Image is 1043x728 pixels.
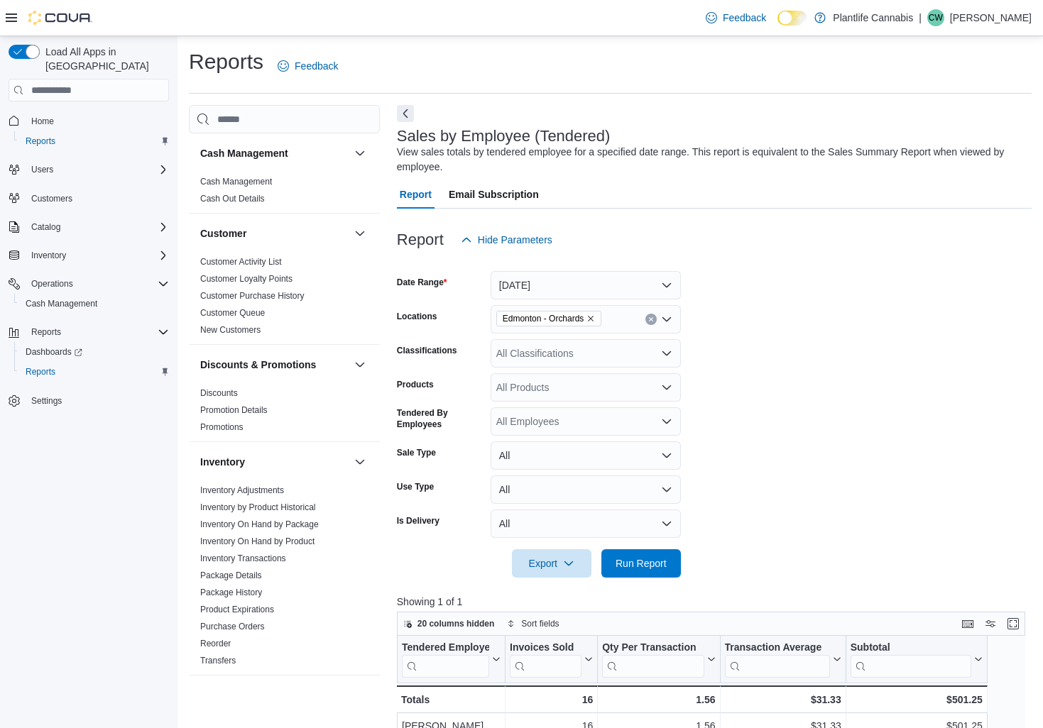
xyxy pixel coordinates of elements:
div: View sales totals by tendered employee for a specified date range. This report is equivalent to t... [397,145,1025,175]
button: Inventory [351,453,368,470]
button: Reports [3,322,175,342]
button: Users [3,160,175,180]
span: Discounts [200,387,238,399]
h3: Cash Management [200,146,288,160]
button: All [491,441,681,470]
a: Inventory On Hand by Package [200,519,319,529]
button: Reports [26,324,67,341]
span: Package Details [200,570,262,581]
a: Inventory Adjustments [200,485,284,495]
input: Dark Mode [777,11,807,26]
span: Users [26,161,169,178]
span: Operations [31,278,73,289]
span: Cash Out Details [200,193,265,204]
a: Reports [20,133,61,150]
span: Reports [26,136,55,147]
p: Showing 1 of 1 [397,595,1032,609]
a: Reports [20,363,61,380]
span: Promotions [200,421,244,433]
a: Cash Management [20,295,103,312]
a: Product Expirations [200,605,274,614]
span: Inventory [31,250,66,261]
button: Settings [3,390,175,411]
a: Customer Activity List [200,257,282,267]
span: Settings [31,395,62,407]
div: Inventory [189,482,380,675]
button: Discounts & Promotions [351,356,368,373]
button: Inventory [200,455,349,469]
button: Inventory [26,247,72,264]
span: Inventory [26,247,169,264]
a: Package Details [200,570,262,580]
div: Qty Per Transaction [602,641,704,678]
a: Home [26,113,60,130]
label: Classifications [397,345,457,356]
a: Inventory On Hand by Product [200,536,315,546]
span: Export [520,549,583,578]
button: Subtotal [850,641,982,678]
span: Report [400,180,432,209]
div: Totals [401,691,501,708]
span: Users [31,164,53,175]
button: Home [3,110,175,131]
div: Transaction Average [724,641,829,655]
span: Reports [31,326,61,338]
a: Settings [26,392,67,409]
button: Reports [14,131,175,151]
nav: Complex example [9,104,169,448]
div: Invoices Sold [510,641,581,655]
span: Customer Queue [200,307,265,319]
label: Date Range [397,277,447,288]
button: Catalog [3,217,175,237]
span: Home [26,111,169,129]
a: Cash Management [200,177,272,187]
p: | [919,9,922,26]
a: Feedback [272,52,344,80]
button: All [491,475,681,504]
label: Is Delivery [397,515,439,526]
button: Cash Management [200,146,349,160]
span: Operations [26,275,169,292]
span: Purchase Orders [200,621,265,632]
span: Customer Loyalty Points [200,273,293,285]
a: Cash Out Details [200,194,265,204]
img: Cova [28,11,92,25]
a: Customer Loyalty Points [200,274,293,284]
span: Home [31,116,54,127]
a: Discounts [200,388,238,398]
span: CW [929,9,943,26]
div: Transaction Average [724,641,829,678]
h3: Discounts & Promotions [200,358,316,372]
button: Customer [200,226,349,241]
span: Email Subscription [449,180,539,209]
label: Use Type [397,481,434,492]
button: Open list of options [661,416,672,427]
button: Export [512,549,591,578]
span: Reports [20,363,169,380]
button: Sort fields [501,615,564,632]
span: Feedback [723,11,766,25]
span: Customers [31,193,72,204]
a: Transfers [200,656,236,666]
button: Qty Per Transaction [602,641,715,678]
button: Cash Management [351,145,368,162]
span: Settings [26,392,169,409]
a: Feedback [700,4,772,32]
div: $31.33 [724,691,841,708]
button: Open list of options [661,348,672,359]
span: Catalog [26,219,169,236]
div: Tendered Employee [402,641,489,655]
div: 16 [510,691,593,708]
span: Dashboards [20,343,169,360]
span: Package History [200,587,262,598]
span: Reports [20,133,169,150]
button: Clear input [645,314,657,325]
span: Hide Parameters [478,233,552,247]
span: Promotion Details [200,404,268,416]
span: Inventory On Hand by Package [200,519,319,530]
button: Catalog [26,219,66,236]
div: Subtotal [850,641,971,655]
h3: Customer [200,226,246,241]
h1: Reports [189,48,263,76]
span: Reports [26,324,169,341]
